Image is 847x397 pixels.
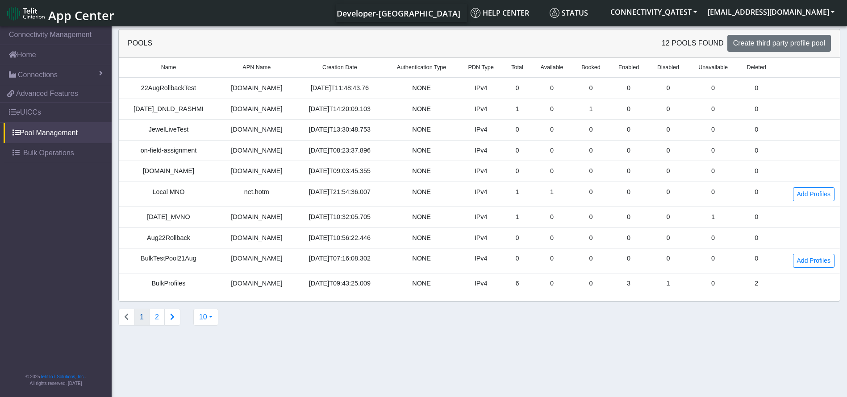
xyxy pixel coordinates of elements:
[119,273,218,294] td: BulkProfiles
[503,99,531,120] td: 1
[300,146,379,156] div: [DATE]T08:23:37.896
[467,4,546,22] a: Help center
[300,254,379,264] div: [DATE]T07:16:08.302
[531,99,573,120] td: 0
[618,63,639,72] span: Enabled
[572,248,609,273] td: 0
[468,63,494,72] span: PDN Type
[648,161,688,182] td: 0
[390,83,453,93] div: NONE
[648,273,688,294] td: 1
[118,309,180,326] nav: Connections list navigation
[300,233,379,243] div: [DATE]T10:56:22.446
[503,161,531,182] td: 0
[503,207,531,227] td: 1
[648,227,688,248] td: 0
[119,182,218,207] td: Local MNO
[688,161,738,182] td: 0
[572,120,609,141] td: 0
[390,212,453,222] div: NONE
[16,88,78,99] span: Advanced Features
[119,248,218,273] td: BulkTestPool21Aug
[503,182,531,207] td: 1
[464,83,498,93] div: IPv4
[572,207,609,227] td: 0
[662,38,724,49] span: 12 pools found
[572,182,609,207] td: 0
[531,120,573,141] td: 0
[322,63,357,72] span: Creation Date
[572,140,609,161] td: 0
[609,182,648,207] td: 0
[648,140,688,161] td: 0
[609,161,648,182] td: 0
[738,99,775,120] td: 0
[688,120,738,141] td: 0
[4,143,112,163] a: Bulk Operations
[503,140,531,161] td: 0
[738,273,775,294] td: 2
[572,99,609,120] td: 1
[7,6,45,21] img: logo-telit-cinterion-gw-new.png
[300,104,379,114] div: [DATE]T14:20:09.103
[149,309,165,326] button: 2
[793,254,834,268] a: Add Profiles
[727,35,831,52] button: Create third party profile pool
[224,146,290,156] div: [DOMAIN_NAME]
[390,233,453,243] div: NONE
[23,148,74,158] span: Bulk Operations
[119,99,218,120] td: [DATE]_DNLD_RASHMI
[224,166,290,176] div: [DOMAIN_NAME]
[581,63,601,72] span: Booked
[464,146,498,156] div: IPv4
[688,248,738,273] td: 0
[119,207,218,227] td: [DATE]_MVNO
[511,63,523,72] span: Total
[464,104,498,114] div: IPv4
[648,99,688,120] td: 0
[224,254,290,264] div: [DOMAIN_NAME]
[738,78,775,99] td: 0
[738,120,775,141] td: 0
[688,182,738,207] td: 0
[161,63,176,72] span: Name
[550,8,588,18] span: Status
[471,8,480,18] img: knowledge.svg
[300,166,379,176] div: [DATE]T09:03:45.355
[541,63,563,72] span: Available
[300,83,379,93] div: [DATE]T11:48:43.76
[531,78,573,99] td: 0
[605,4,702,20] button: CONNECTIVITY_QATEST
[546,4,605,22] a: Status
[224,104,290,114] div: [DOMAIN_NAME]
[609,273,648,294] td: 3
[609,120,648,141] td: 0
[738,140,775,161] td: 0
[531,161,573,182] td: 0
[747,63,766,72] span: Deleted
[609,99,648,120] td: 0
[390,279,453,289] div: NONE
[503,227,531,248] td: 0
[738,227,775,248] td: 0
[464,233,498,243] div: IPv4
[572,78,609,99] td: 0
[733,39,825,47] span: Create third party profile pool
[224,233,290,243] div: [DOMAIN_NAME]
[572,273,609,294] td: 0
[224,279,290,289] div: [DOMAIN_NAME]
[390,125,453,135] div: NONE
[531,273,573,294] td: 0
[390,104,453,114] div: NONE
[471,8,529,18] span: Help center
[464,279,498,289] div: IPv4
[300,212,379,222] div: [DATE]T10:32:05.705
[738,248,775,273] td: 0
[119,140,218,161] td: on-field-assignment
[531,227,573,248] td: 0
[119,120,218,141] td: JewelLiveTest
[224,187,290,197] div: net.hotm
[572,161,609,182] td: 0
[242,63,271,72] span: APN Name
[300,187,379,197] div: [DATE]T21:54:36.007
